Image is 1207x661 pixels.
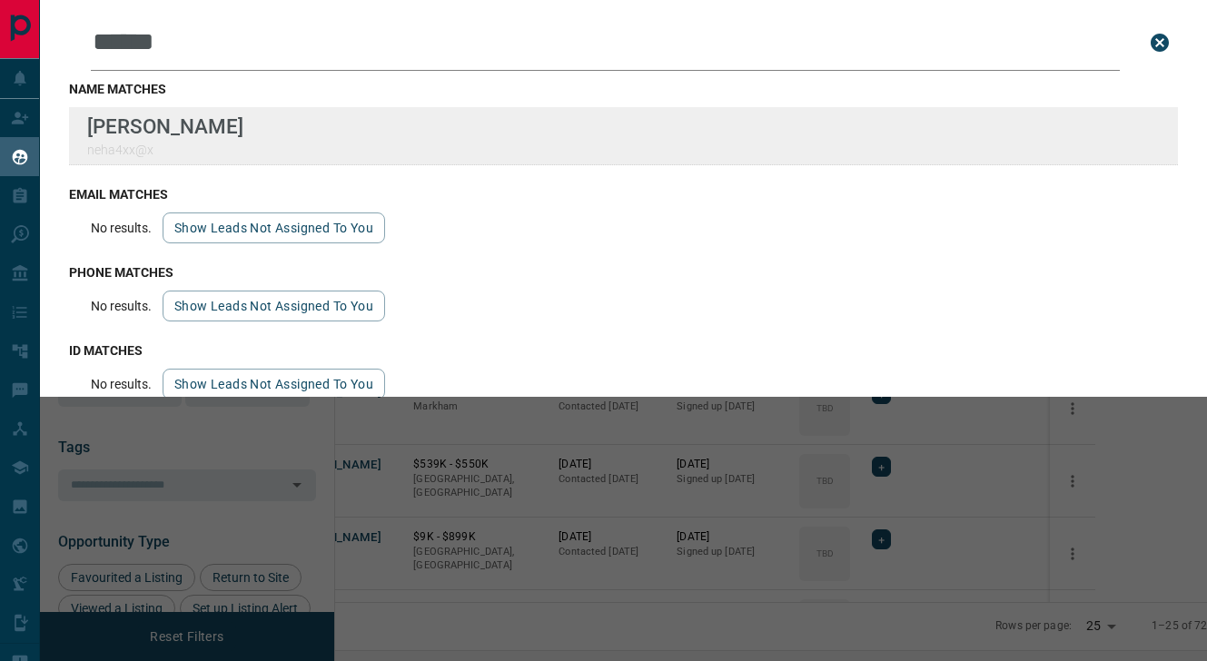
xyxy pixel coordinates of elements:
h3: id matches [69,343,1178,358]
p: No results. [91,377,152,391]
button: show leads not assigned to you [163,212,385,243]
p: No results. [91,221,152,235]
p: No results. [91,299,152,313]
h3: name matches [69,82,1178,96]
p: neha4xx@x [87,143,243,157]
h3: phone matches [69,265,1178,280]
button: show leads not assigned to you [163,291,385,321]
button: close search bar [1142,25,1178,61]
button: show leads not assigned to you [163,369,385,400]
p: [PERSON_NAME] [87,114,243,138]
h3: email matches [69,187,1178,202]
